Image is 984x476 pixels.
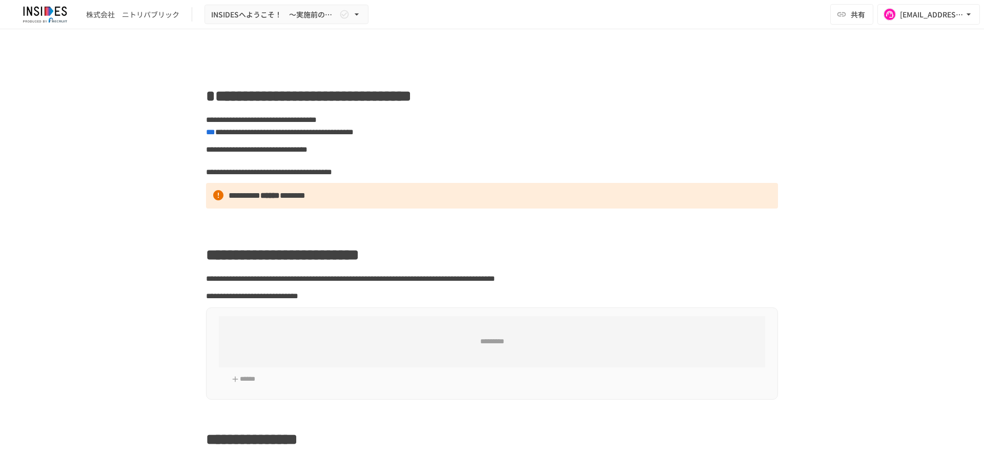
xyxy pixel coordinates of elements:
span: INSIDESへようこそ！ ～実施前のご案内～ [211,8,337,21]
button: 共有 [830,4,873,25]
span: 共有 [851,9,865,20]
div: 株式会社 ニトリパブリック [86,9,179,20]
button: INSIDESへようこそ！ ～実施前のご案内～ [204,5,368,25]
div: [EMAIL_ADDRESS][DOMAIN_NAME] [900,8,963,21]
button: [EMAIL_ADDRESS][DOMAIN_NAME] [877,4,980,25]
img: JmGSPSkPjKwBq77AtHmwC7bJguQHJlCRQfAXtnx4WuV [12,6,78,23]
